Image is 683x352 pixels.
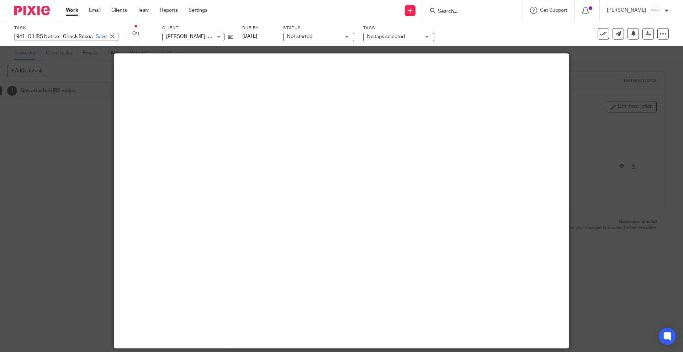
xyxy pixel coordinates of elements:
label: Client [162,25,233,31]
small: /1 [136,32,139,36]
label: Tags [363,25,434,31]
a: Team [138,7,149,14]
a: Email [89,7,101,14]
div: 0 [132,30,139,38]
a: Work [66,7,78,14]
span: No tags selected [367,34,405,39]
input: Search [437,9,501,15]
span: [PERSON_NAME] - Real Estate Group, LLC [166,34,260,39]
img: Pixie [14,6,50,15]
div: 941- Q1 IRS Notice - Check Research [14,33,118,41]
img: _Logo.png [650,5,661,16]
span: Get Support [540,8,567,13]
a: Clients [111,7,127,14]
a: Reports [160,7,178,14]
label: Status [283,25,354,31]
label: Due by [242,25,274,31]
p: [PERSON_NAME] [607,7,646,14]
label: Task [14,25,118,31]
span: Not started [287,34,312,39]
a: Settings [189,7,207,14]
a: Save [96,33,107,40]
span: [DATE] [242,34,257,39]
